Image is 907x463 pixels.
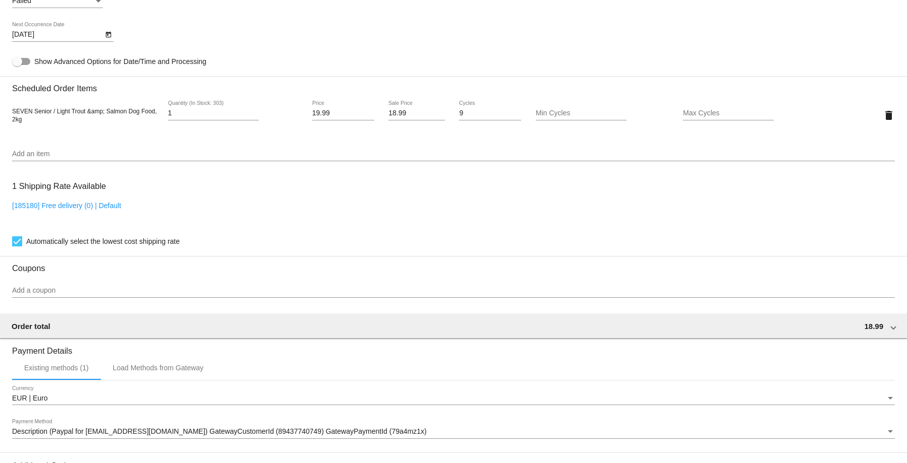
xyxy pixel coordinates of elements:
[12,150,895,158] input: Add an item
[26,235,180,247] span: Automatically select the lowest cost shipping rate
[12,76,895,93] h3: Scheduled Order Items
[312,109,374,117] input: Price
[12,256,895,273] h3: Coupons
[12,322,50,330] span: Order total
[12,175,106,197] h3: 1 Shipping Rate Available
[883,109,895,121] mat-icon: delete
[12,339,895,356] h3: Payment Details
[12,427,427,435] span: Description (Paypal for [EMAIL_ADDRESS][DOMAIN_NAME]) GatewayCustomerId (89437740749) GatewayPaym...
[34,56,206,67] span: Show Advanced Options for Date/Time and Processing
[12,108,157,123] span: SEVEN Senior / Light Trout &amp; Salmon Dog Food, 2kg
[24,364,89,372] div: Existing methods (1)
[864,322,883,330] span: 18.99
[103,29,114,39] button: Open calendar
[12,202,121,210] a: [185180] Free delivery (0) | Default
[12,287,895,295] input: Add a coupon
[388,109,445,117] input: Sale Price
[12,31,103,39] input: Next Occurrence Date
[12,394,895,403] mat-select: Currency
[12,394,48,402] span: EUR | Euro
[12,428,895,436] mat-select: Payment Method
[168,109,259,117] input: Quantity (In Stock: 303)
[683,109,774,117] input: Max Cycles
[459,109,521,117] input: Cycles
[536,109,627,117] input: Min Cycles
[113,364,204,372] div: Load Methods from Gateway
